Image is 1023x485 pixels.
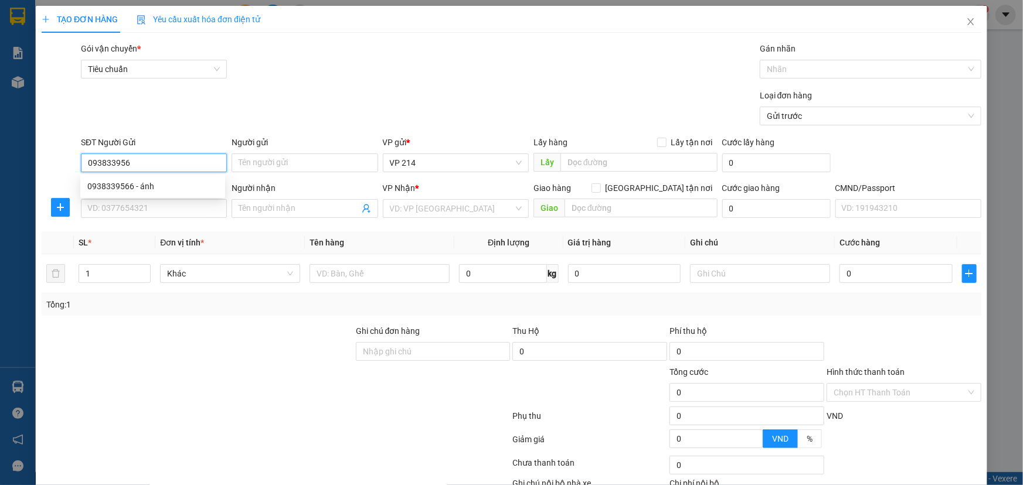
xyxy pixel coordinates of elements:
[488,238,529,247] span: Định lượng
[827,367,905,377] label: Hình thức thanh toán
[512,409,669,430] div: Phụ thu
[565,199,718,217] input: Dọc đường
[533,153,560,172] span: Lấy
[512,456,669,477] div: Chưa thanh toán
[966,17,976,26] span: close
[137,15,146,25] img: icon
[722,183,780,193] label: Cước giao hàng
[137,15,260,24] span: Yêu cầu xuất hóa đơn điện tử
[807,434,813,443] span: %
[79,238,88,247] span: SL
[767,107,974,125] span: Gửi trước
[46,264,65,283] button: delete
[954,6,987,39] button: Close
[722,199,831,218] input: Cước giao hàng
[310,238,344,247] span: Tên hàng
[390,154,522,172] span: VP 214
[87,180,218,193] div: 0938339566 - ánh
[42,15,118,24] span: TẠO ĐƠN HÀNG
[383,136,529,149] div: VP gửi
[51,198,70,217] button: plus
[81,44,141,53] span: Gói vận chuyển
[88,60,220,78] span: Tiêu chuẩn
[356,326,420,336] label: Ghi chú đơn hàng
[690,264,830,283] input: Ghi Chú
[722,153,831,172] input: Cước lấy hàng
[533,199,565,217] span: Giao
[80,177,225,196] div: 0938339566 - ánh
[568,238,611,247] span: Giá trị hàng
[722,138,775,147] label: Cước lấy hàng
[356,342,511,361] input: Ghi chú đơn hàng
[962,264,977,283] button: plus
[547,264,559,283] span: kg
[963,269,976,278] span: plus
[840,238,880,247] span: Cước hàng
[167,265,293,282] span: Khác
[667,136,718,149] span: Lấy tận nơi
[232,182,378,194] div: Người nhận
[669,325,824,342] div: Phí thu hộ
[383,183,416,193] span: VP Nhận
[52,203,69,212] span: plus
[46,298,395,311] div: Tổng: 1
[560,153,718,172] input: Dọc đường
[760,91,813,100] label: Loại đơn hàng
[760,44,796,53] label: Gán nhãn
[835,182,981,194] div: CMND/Passport
[685,231,835,254] th: Ghi chú
[42,15,50,23] span: plus
[533,183,571,193] span: Giao hàng
[512,433,669,453] div: Giảm giá
[568,264,681,283] input: 0
[827,411,843,421] span: VND
[512,326,539,336] span: Thu Hộ
[669,367,708,377] span: Tổng cước
[772,434,789,443] span: VND
[362,204,371,213] span: user-add
[533,138,567,147] span: Lấy hàng
[81,136,227,149] div: SĐT Người Gửi
[160,238,204,247] span: Đơn vị tính
[310,264,450,283] input: VD: Bàn, Ghế
[232,136,378,149] div: Người gửi
[601,182,718,194] span: [GEOGRAPHIC_DATA] tận nơi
